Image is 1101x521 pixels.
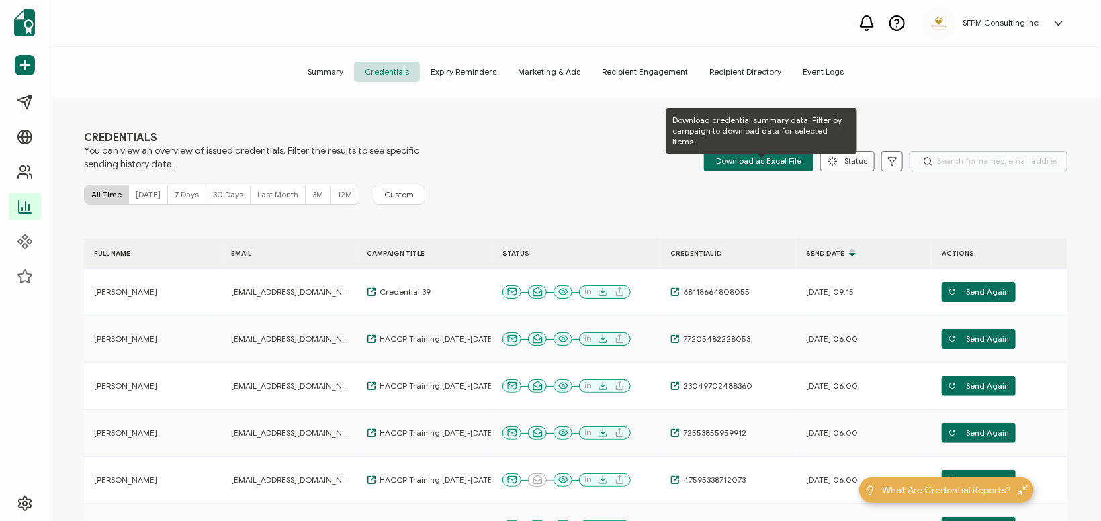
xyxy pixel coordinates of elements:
[670,334,750,344] a: 77205482228053
[806,381,858,391] span: [DATE] 06:00
[949,282,1010,302] span: Send Again
[354,62,420,82] span: Credentials
[666,108,857,154] div: Download credential summary data. Filter by campaign to download data for selected items.
[949,423,1010,443] span: Send Again
[14,9,35,36] img: sertifier-logomark-colored.svg
[670,428,746,438] a: 72553855959912
[699,62,792,82] span: Recipient Directory
[231,287,349,297] span: [EMAIL_ADDRESS][DOMAIN_NAME]
[942,376,1016,396] button: Send Again
[963,18,1039,28] h5: SFPM Consulting Inc
[94,381,157,391] span: [PERSON_NAME]
[373,185,425,205] button: Custom
[84,144,420,171] span: You can view an overview of issued credentials. Filter the results to see specific sending histor...
[820,151,875,171] button: Status
[384,189,414,200] span: Custom
[806,475,858,485] span: [DATE] 06:00
[84,131,420,144] span: CREDENTIALS
[806,428,858,438] span: [DATE] 06:00
[1018,485,1028,495] img: minimize-icon.svg
[792,62,854,82] span: Event Logs
[1034,457,1101,521] iframe: Chat Widget
[231,475,349,485] span: [EMAIL_ADDRESS][DOMAIN_NAME]
[213,189,243,199] span: 30 Days
[376,287,431,297] span: Credential 39
[949,376,1010,396] span: Send Again
[337,189,352,199] span: 12M
[94,334,157,344] span: [PERSON_NAME]
[376,428,495,438] span: HACCP Training [DATE]-[DATE]
[942,470,1016,490] button: Send Again
[136,189,161,199] span: [DATE]
[420,62,507,82] span: Expiry Reminders
[942,282,1016,302] button: Send Again
[704,151,813,171] button: Download as Excel File
[670,287,750,297] a: 68118664808055
[670,381,752,391] a: 23049702488360
[949,470,1010,490] span: Send Again
[949,329,1010,349] span: Send Again
[591,62,699,82] span: Recipient Engagement
[312,189,323,199] span: 3M
[680,287,750,297] span: 68118664808055
[91,189,122,199] span: All Time
[929,14,949,32] img: eb0aa42c-f73e-4ef0-80ee-ea7e709d35d7.png
[175,189,199,199] span: 7 Days
[942,329,1016,349] button: Send Again
[910,151,1067,171] input: Search for names, email addresses, and IDs
[94,475,157,485] span: [PERSON_NAME]
[376,475,495,485] span: HACCP Training [DATE]-[DATE]
[94,287,157,297] span: [PERSON_NAME]
[231,381,349,391] span: [EMAIL_ADDRESS][DOMAIN_NAME]
[231,428,349,438] span: [EMAIL_ADDRESS][DOMAIN_NAME]
[680,428,746,438] span: 72553855959912
[297,62,354,82] span: Summary
[376,334,495,344] span: HACCP Training [DATE]-[DATE]
[507,62,591,82] span: Marketing & Ads
[660,246,795,261] div: CREDENTIAL ID
[231,334,349,344] span: [EMAIL_ADDRESS][DOMAIN_NAME]
[806,287,854,297] span: [DATE] 09:15
[932,246,1066,261] div: ACTIONS
[94,428,157,438] span: [PERSON_NAME]
[376,381,495,391] span: HACCP Training [DATE]-[DATE]
[670,475,746,485] a: 47595338712073
[492,246,660,261] div: STATUS
[796,242,930,265] div: Send Date
[882,483,1011,498] span: What Are Credential Reports?
[84,246,218,261] div: FULL NAME
[680,334,750,344] span: 77205482228053
[221,246,355,261] div: EMAIL
[257,189,298,199] span: Last Month
[716,151,801,171] span: Download as Excel File
[806,334,858,344] span: [DATE] 06:00
[680,381,752,391] span: 23049702488360
[357,246,491,261] div: CAMPAIGN TITLE
[680,475,746,485] span: 47595338712073
[942,423,1016,443] button: Send Again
